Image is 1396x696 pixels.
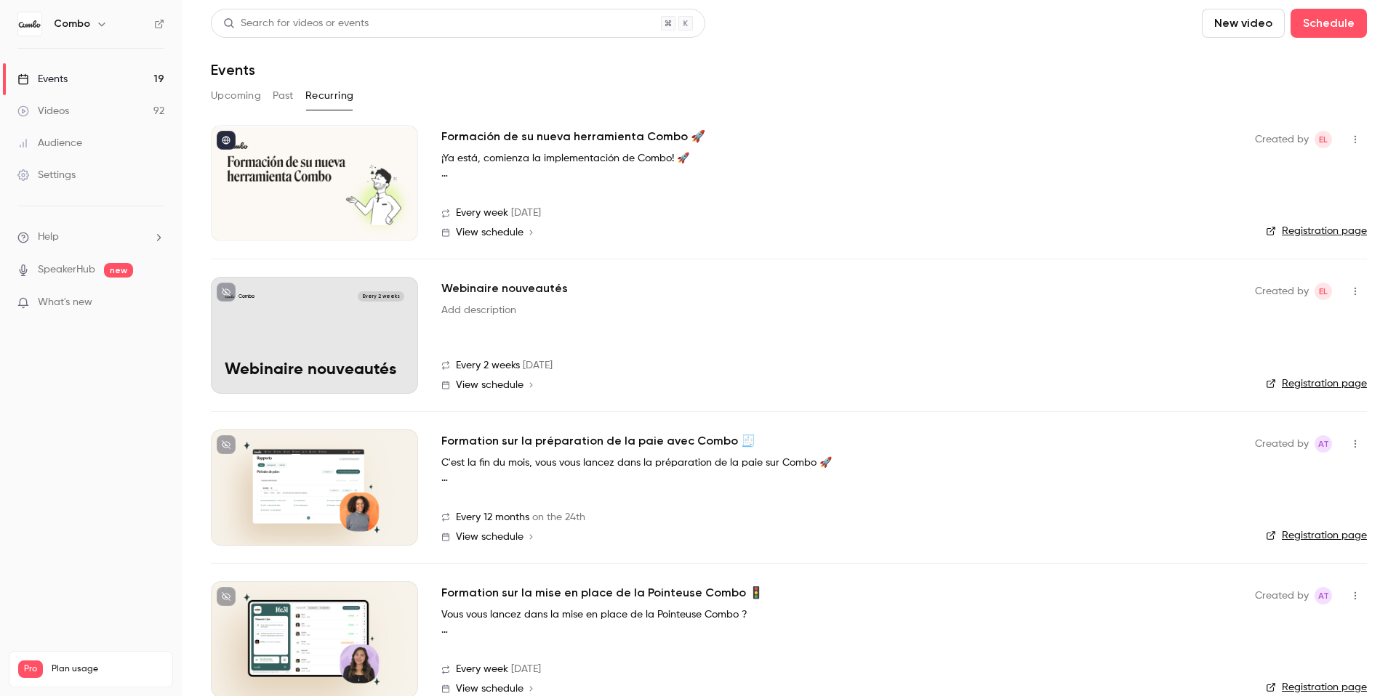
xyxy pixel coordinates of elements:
a: Add description [441,303,516,317]
a: View schedule [441,531,1232,543]
button: Schedule [1291,9,1367,38]
button: New video [1202,9,1285,38]
span: [DATE] [511,662,541,677]
a: Registration page [1266,680,1367,695]
a: View schedule [441,379,1232,391]
span: View schedule [456,380,523,390]
h6: Combo [54,17,90,31]
a: Registration page [1266,528,1367,543]
span: Every 2 weeks [358,291,404,302]
p: Vous vous lancez dans la mise en place de la Pointeuse Combo ? [441,607,878,623]
div: Videos [17,104,69,118]
span: Every week [456,206,508,221]
span: Every 2 weeks [456,358,520,373]
span: Created by [1255,435,1309,453]
h1: Events [211,61,255,78]
span: [DATE] [511,206,541,221]
p: Webinaire nouveautés [225,361,404,380]
span: AT [1318,587,1329,604]
a: Webinaire nouveautésComboEvery 2 weeksWebinaire nouveautés [211,277,418,393]
span: View schedule [456,532,523,542]
button: Upcoming [211,84,261,108]
span: EL [1319,131,1328,148]
p: C'est la fin du mois, vous vous lancez dans la préparation de la paie sur Combo 🚀 [441,456,878,471]
li: help-dropdown-opener [17,230,164,245]
a: Formation sur la préparation de la paie avec Combo 🧾 [441,432,755,450]
span: Emeline Leyre [1315,131,1332,148]
span: new [104,263,133,278]
a: View schedule [441,683,1232,695]
button: Recurring [305,84,354,108]
div: Search for videos or events [223,16,369,31]
span: EL [1319,283,1328,300]
iframe: Noticeable Trigger [147,296,164,309]
a: Registration page [1266,224,1367,238]
a: Registration page [1266,376,1367,391]
p: ¡Ya está, comienza la implementación de Combo! 🚀 [441,151,878,166]
div: Events [17,72,68,86]
div: Settings [17,168,76,182]
span: AT [1318,435,1329,453]
span: Help [38,230,59,245]
span: Amandine Test [1315,435,1332,453]
span: Created by [1255,587,1309,604]
span: What's new [38,295,92,310]
div: Audience [17,136,82,150]
span: on the 24th [532,510,585,525]
a: View schedule [441,227,1232,238]
span: Plan usage [52,663,164,675]
a: Formation sur la mise en place de la Pointeuse Combo 🚦 [441,584,763,602]
span: Every 12 months [456,510,529,525]
span: Amandine Test [1315,587,1332,604]
span: Every week [456,662,508,677]
img: Combo [18,12,41,36]
span: View schedule [456,227,523,238]
span: [DATE] [523,358,553,373]
a: SpeakerHub [38,262,95,278]
span: Created by [1255,283,1309,300]
a: Formación de su nueva herramienta Combo 🚀 [441,128,705,145]
span: Pro [18,660,43,678]
p: Combo [238,293,254,300]
a: Webinaire nouveautés [441,280,568,297]
span: Created by [1255,131,1309,148]
button: Past [273,84,294,108]
span: Emeline Leyre [1315,283,1332,300]
span: View schedule [456,684,523,694]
